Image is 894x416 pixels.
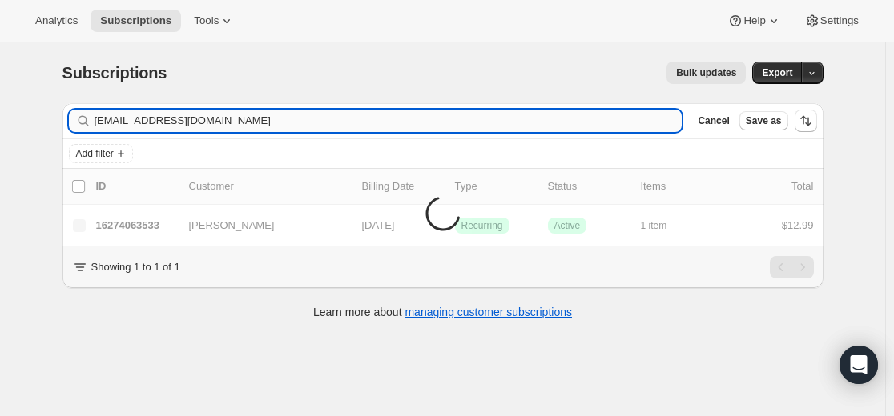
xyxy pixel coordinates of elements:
span: Save as [746,114,782,127]
button: Help [718,10,791,32]
button: Export [752,62,802,84]
button: Sort the results [795,110,817,132]
a: managing customer subscriptions [405,306,572,318]
p: Showing 1 to 1 of 1 [91,259,180,275]
span: Export [762,66,792,79]
span: Subscriptions [62,64,167,82]
span: Add filter [76,147,114,160]
p: Learn more about [313,304,572,320]
button: Bulk updates [666,62,746,84]
span: Tools [194,14,219,27]
button: Subscriptions [91,10,181,32]
nav: Pagination [770,256,814,278]
button: Tools [184,10,244,32]
span: Settings [820,14,859,27]
span: Help [743,14,765,27]
button: Add filter [69,144,133,163]
input: Filter subscribers [95,110,683,132]
span: Bulk updates [676,66,736,79]
button: Analytics [26,10,87,32]
span: Cancel [698,114,729,127]
div: Open Intercom Messenger [840,346,878,384]
button: Settings [795,10,868,32]
span: Subscriptions [100,14,171,27]
span: Analytics [35,14,78,27]
button: Cancel [691,111,735,130]
button: Save as [739,111,788,130]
